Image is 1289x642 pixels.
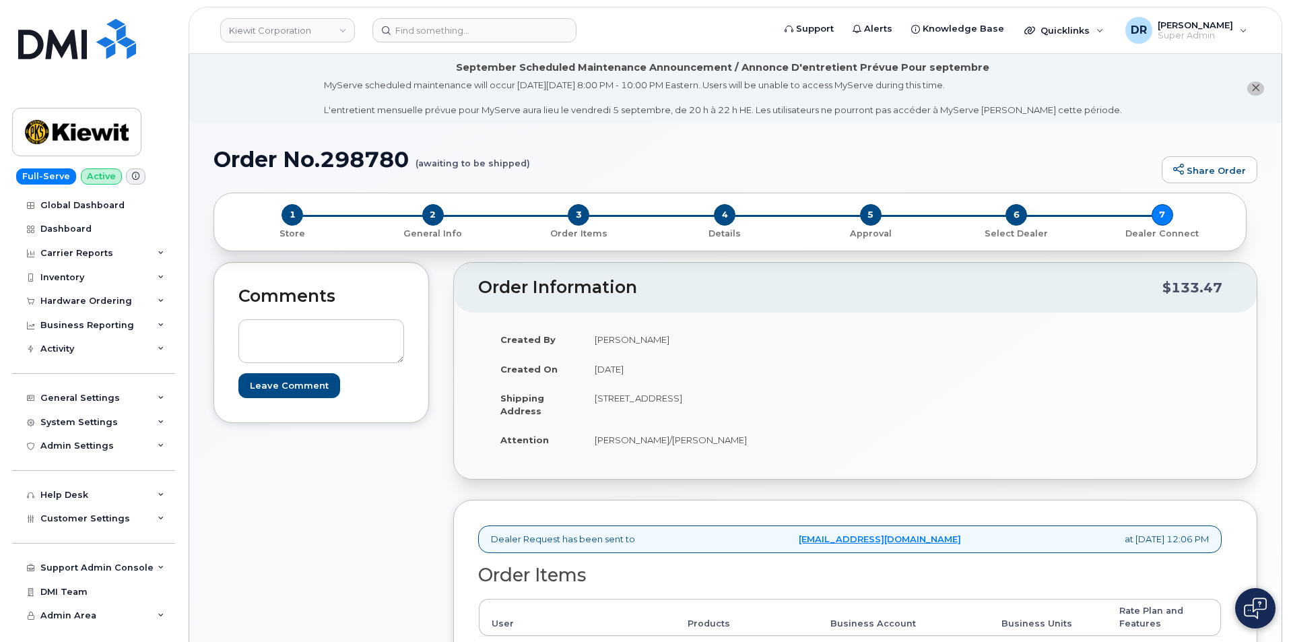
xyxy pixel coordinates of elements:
p: General Info [366,228,501,240]
a: 2 General Info [360,226,506,240]
td: [PERSON_NAME] [583,325,845,354]
h2: Comments [238,287,404,306]
small: (awaiting to be shipped) [416,148,530,168]
span: 3 [568,204,589,226]
p: Details [657,228,793,240]
td: [STREET_ADDRESS] [583,383,845,425]
a: 5 Approval [797,226,944,240]
th: Business Account [818,599,989,636]
div: September Scheduled Maintenance Announcement / Annonce D'entretient Prévue Pour septembre [456,61,989,75]
button: close notification [1247,82,1264,96]
th: Business Units [989,599,1107,636]
div: MyServe scheduled maintenance will occur [DATE][DATE] 8:00 PM - 10:00 PM Eastern. Users will be u... [324,79,1122,117]
div: Dealer Request has been sent to at [DATE] 12:06 PM [478,525,1222,553]
th: User [479,599,675,636]
a: 6 Select Dealer [944,226,1090,240]
strong: Created On [500,364,558,375]
span: 4 [714,204,735,226]
a: 4 Details [652,226,798,240]
p: Select Dealer [949,228,1084,240]
span: 2 [422,204,444,226]
p: Store [230,228,355,240]
a: 3 Order Items [506,226,652,240]
p: Approval [803,228,938,240]
td: [PERSON_NAME]/[PERSON_NAME] [583,425,845,455]
span: 5 [860,204,882,226]
p: Order Items [511,228,647,240]
span: 1 [282,204,303,226]
a: [EMAIL_ADDRESS][DOMAIN_NAME] [799,533,961,546]
th: Rate Plan and Features [1107,599,1221,636]
img: Open chat [1244,598,1267,619]
td: [DATE] [583,354,845,384]
h2: Order Items [478,565,1222,585]
input: Leave Comment [238,373,340,398]
h2: Order Information [478,278,1162,297]
th: Products [675,599,818,636]
a: Share Order [1162,156,1257,183]
div: $133.47 [1162,275,1222,300]
span: 6 [1005,204,1027,226]
strong: Attention [500,435,549,445]
a: 1 Store [225,226,360,240]
strong: Created By [500,334,556,345]
h1: Order No.298780 [213,148,1155,171]
strong: Shipping Address [500,393,544,416]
